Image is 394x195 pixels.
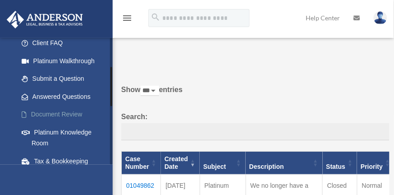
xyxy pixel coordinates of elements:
select: Showentries [141,86,159,96]
i: search [151,12,160,22]
a: menu [122,16,133,23]
a: Platinum Knowledge Room [13,123,113,152]
label: Search: [121,111,389,140]
th: Subject: activate to sort column ascending [200,151,246,174]
a: Platinum Walkthrough [13,52,113,70]
label: Show entries [121,84,389,105]
a: Tax & Bookkeeping Packages [13,152,113,181]
input: Search: [121,123,389,140]
img: User Pic [374,11,387,24]
a: Client FAQ [13,34,113,52]
th: Created Date: activate to sort column ascending [161,151,200,174]
a: Document Review [13,106,113,124]
i: menu [122,13,133,23]
th: Description: activate to sort column ascending [246,151,323,174]
img: Anderson Advisors Platinum Portal [4,11,86,28]
a: Submit a Question [13,70,113,88]
a: Answered Questions [13,88,108,106]
th: Case Number: activate to sort column ascending [122,151,161,174]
